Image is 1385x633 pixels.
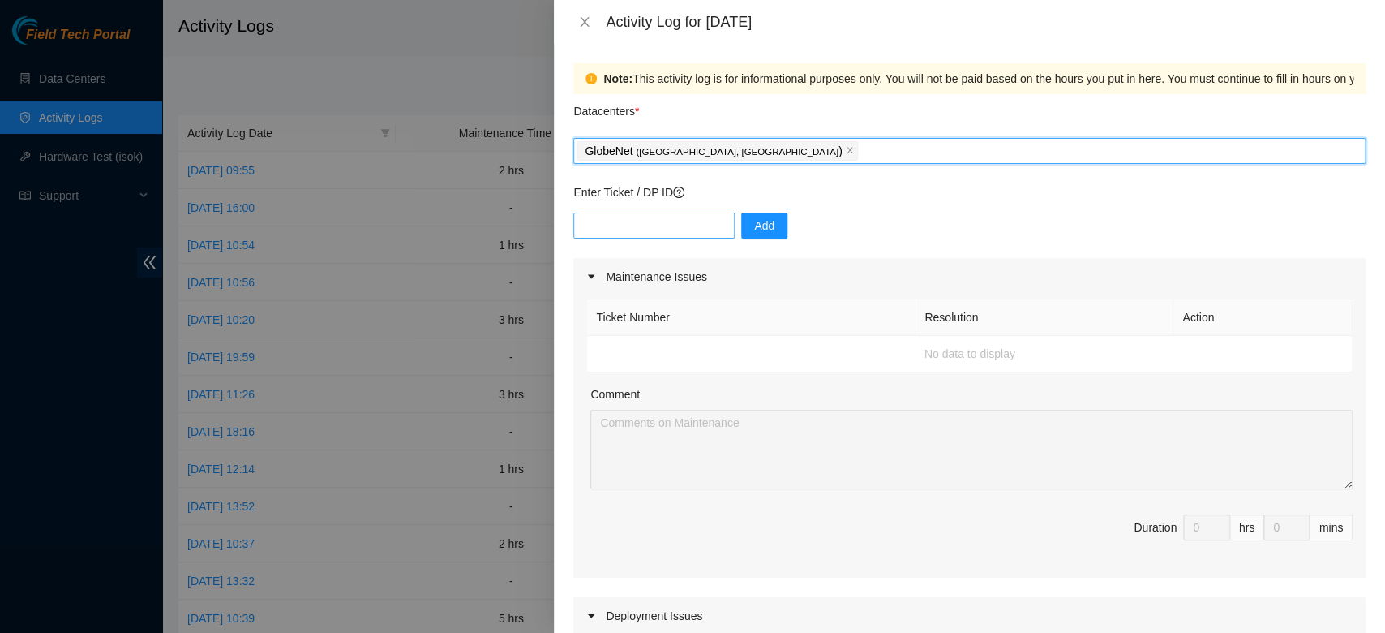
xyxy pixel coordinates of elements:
[586,272,596,282] span: caret-right
[573,183,1366,201] p: Enter Ticket / DP ID
[915,299,1173,336] th: Resolution
[590,410,1353,489] textarea: Comment
[636,147,838,157] span: ( [GEOGRAPHIC_DATA], [GEOGRAPHIC_DATA]
[573,94,639,120] p: Datacenters
[585,142,842,161] p: GlobeNet )
[603,70,632,88] strong: Note:
[1310,515,1353,540] div: mins
[1134,519,1177,536] div: Duration
[573,15,596,30] button: Close
[590,385,640,403] label: Comment
[606,13,1366,31] div: Activity Log for [DATE]
[573,258,1366,295] div: Maintenance Issues
[673,187,684,198] span: question-circle
[587,299,915,336] th: Ticket Number
[846,146,854,156] span: close
[585,73,597,84] span: exclamation-circle
[1173,299,1353,336] th: Action
[587,336,1353,372] td: No data to display
[741,213,787,239] button: Add
[586,611,596,621] span: caret-right
[754,217,774,235] span: Add
[578,15,591,28] span: close
[1230,515,1264,540] div: hrs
